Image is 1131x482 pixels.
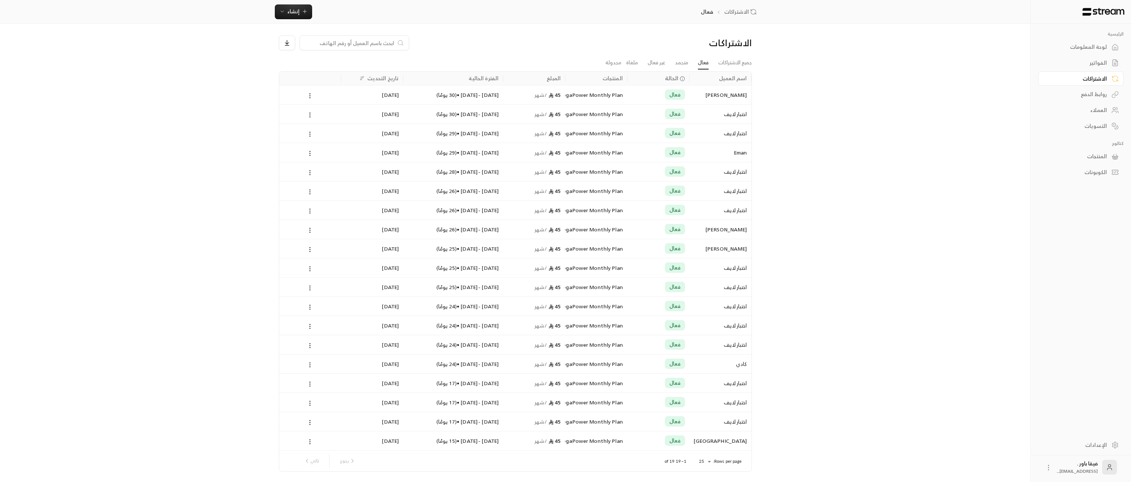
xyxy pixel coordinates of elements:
[1038,87,1124,102] a: روابط الدفع
[570,374,623,393] div: VegaPower Monthly Plan
[1047,91,1107,98] div: روابط الدفع
[1038,140,1124,146] p: كتالوج
[570,181,623,200] div: VegaPower Monthly Plan
[534,225,547,234] span: / شهر
[1047,153,1107,160] div: المنتجات
[507,335,561,354] div: 45
[408,393,499,412] div: [DATE] - [DATE] • ( 17 يومًا )
[675,56,688,69] a: متجمد
[507,431,561,450] div: 45
[669,168,681,175] span: فعال
[408,374,499,393] div: [DATE] - [DATE] • ( 17 يومًا )
[345,143,399,162] div: [DATE]
[534,282,547,292] span: / شهر
[507,354,561,373] div: 45
[408,124,499,143] div: [DATE] - [DATE] • ( 29 يومًا )
[570,412,623,431] div: VegaPower Monthly Plan
[1047,106,1107,114] div: العملاء
[534,359,547,369] span: / شهر
[570,201,623,220] div: VegaPower Monthly Plan
[605,56,621,69] a: مجدولة
[408,105,499,123] div: [DATE] - [DATE] • ( 30 يومًا )
[534,398,547,407] span: / شهر
[1038,149,1124,164] a: المنتجات
[570,393,623,412] div: VegaPower Monthly Plan
[570,162,623,181] div: VegaPower Monthly Plan
[669,437,681,444] span: فعال
[570,297,623,316] div: VegaPower Monthly Plan
[345,201,399,220] div: [DATE]
[534,379,547,388] span: / شهر
[669,322,681,329] span: فعال
[507,239,561,258] div: 45
[570,105,623,123] div: VegaPower Monthly Plan
[507,258,561,277] div: 45
[570,239,623,258] div: VegaPower Monthly Plan
[507,220,561,239] div: 45
[695,457,713,466] div: 25
[408,297,499,316] div: [DATE] - [DATE] • ( 24 يومًا )
[408,316,499,335] div: [DATE] - [DATE] • ( 24 يومًا )
[1038,165,1124,180] a: الكوبونات
[1057,460,1098,475] div: فيقا باور .
[275,4,312,19] button: إنشاء
[507,181,561,200] div: 45
[287,7,300,16] span: إنشاء
[345,258,399,277] div: [DATE]
[694,258,747,277] div: اختبار لايف
[345,181,399,200] div: [DATE]
[694,374,747,393] div: اختبار لايف
[408,85,499,104] div: [DATE] - [DATE] • ( 30 يومًا )
[345,354,399,373] div: [DATE]
[694,239,747,258] div: [PERSON_NAME]
[507,124,561,143] div: 45
[694,181,747,200] div: اختبار لايف
[1047,441,1107,449] div: الإعدادات
[408,431,499,450] div: [DATE] - [DATE] • ( 15 يومًا )
[694,316,747,335] div: اختبار لايف
[1038,31,1124,37] p: الرئيسية
[570,85,623,104] div: VegaPower Monthly Plan
[507,143,561,162] div: 45
[534,90,547,99] span: / شهر
[694,162,747,181] div: اختبار لايف
[304,39,395,47] input: ابحث باسم العميل أو رقم الهاتف
[570,143,623,162] div: VegaPower Monthly Plan
[408,412,499,431] div: [DATE] - [DATE] • ( 17 يومًا )
[1047,43,1107,51] div: لوحة المعلومات
[639,37,752,49] div: الاشتراكات
[694,393,747,412] div: اختبار لايف
[547,74,561,83] div: المبلغ
[694,278,747,296] div: اختبار لايف
[1038,40,1124,54] a: لوحة المعلومات
[570,258,623,277] div: VegaPower Monthly Plan
[507,393,561,412] div: 45
[408,239,499,258] div: [DATE] - [DATE] • ( 25 يومًا )
[694,354,747,373] div: كادي
[408,354,499,373] div: [DATE] - [DATE] • ( 24 يومًا )
[669,187,681,194] span: فعال
[1047,169,1107,176] div: الكوبونات
[507,374,561,393] div: 45
[408,162,499,181] div: [DATE] - [DATE] • ( 28 يومًا )
[719,74,747,83] div: اسم العميل
[534,340,547,349] span: / شهر
[626,56,638,69] a: ملغاة
[694,335,747,354] div: اختبار لايف
[345,239,399,258] div: [DATE]
[534,302,547,311] span: / شهر
[1057,467,1098,475] span: [EMAIL_ADDRESS]....
[570,354,623,373] div: VegaPower Monthly Plan
[694,124,747,143] div: اختبار لايف
[669,398,681,406] span: فعال
[507,316,561,335] div: 45
[345,374,399,393] div: [DATE]
[345,335,399,354] div: [DATE]
[1038,438,1124,452] a: الإعدادات
[345,393,399,412] div: [DATE]
[1047,122,1107,130] div: التسويات
[724,8,759,16] a: الاشتراكات
[669,283,681,291] span: فعال
[408,143,499,162] div: [DATE] - [DATE] • ( 29 يومًا )
[345,124,399,143] div: [DATE]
